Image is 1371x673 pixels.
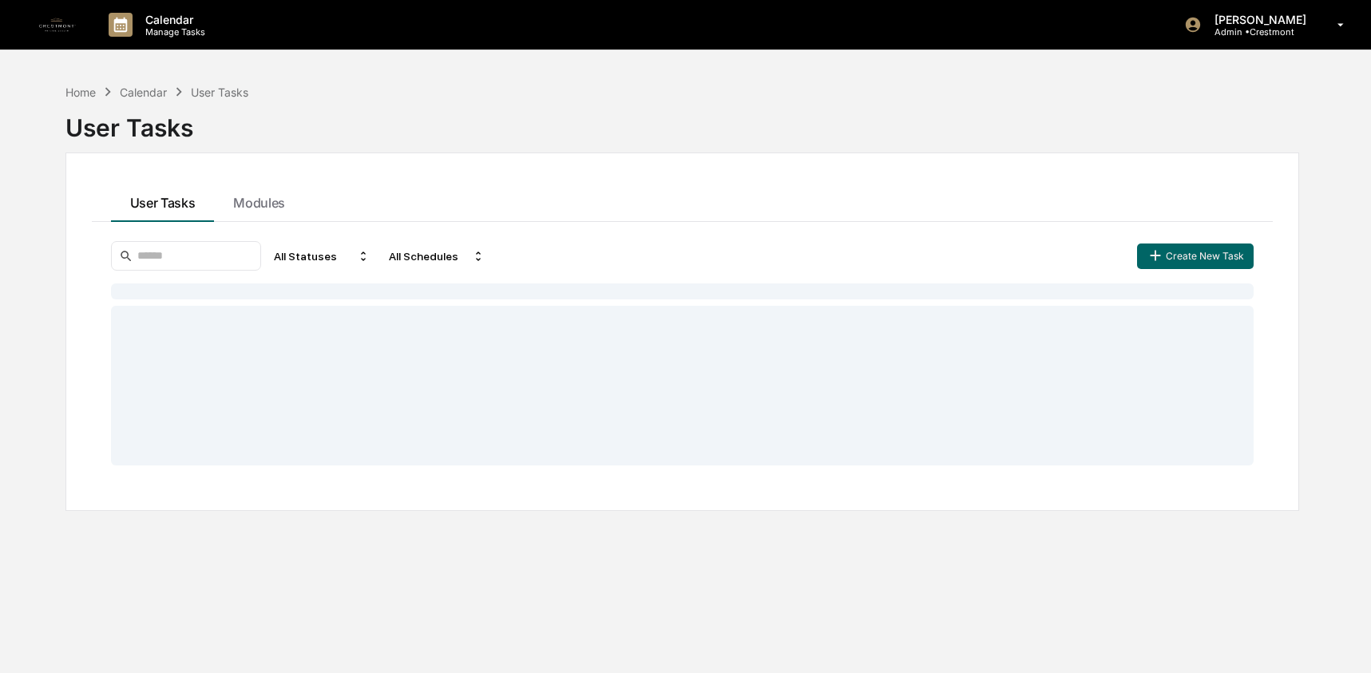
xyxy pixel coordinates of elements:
[267,243,376,269] div: All Statuses
[1202,26,1314,38] p: Admin • Crestmont
[382,243,491,269] div: All Schedules
[1202,13,1314,26] p: [PERSON_NAME]
[214,179,304,222] button: Modules
[133,13,213,26] p: Calendar
[120,85,167,99] div: Calendar
[111,179,215,222] button: User Tasks
[65,85,96,99] div: Home
[133,26,213,38] p: Manage Tasks
[1137,243,1254,269] button: Create New Task
[191,85,248,99] div: User Tasks
[38,6,77,44] img: logo
[65,101,1299,142] div: User Tasks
